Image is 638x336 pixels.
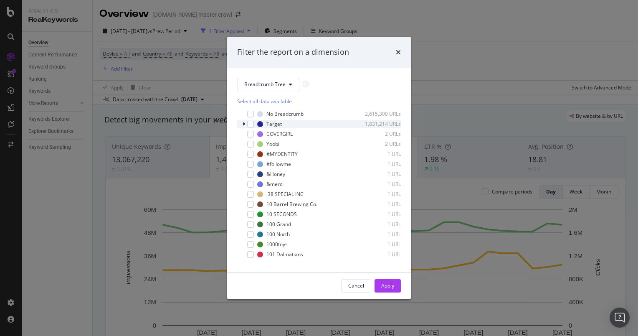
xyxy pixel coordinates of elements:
div: 101 Dalmatians [266,251,303,258]
div: 2,615,309 URLs [360,110,401,117]
div: 2 URLs [360,140,401,148]
div: #followme [266,160,291,168]
div: Filter the report on a dimension [237,47,349,58]
div: 1 URL [360,201,401,208]
div: 1 URL [360,160,401,168]
div: 2 URLs [360,130,401,137]
div: 1 URL [360,241,401,248]
div: 1 URL [360,221,401,228]
div: 1 URL [360,231,401,238]
div: No Breadcrumb [266,110,304,117]
div: 1000toys [266,241,288,248]
div: .38 SPECIAL INC [266,191,304,198]
div: 1,831,214 URLs [360,120,401,127]
div: 1 URL [360,171,401,178]
button: Cancel [341,279,371,293]
div: Select all data available [237,98,401,105]
button: Apply [375,279,401,293]
button: Breadcrumb Tree [237,78,299,91]
div: Open Intercom Messenger [610,308,630,328]
div: COVERGIRL [266,130,293,137]
div: modal [227,37,411,299]
div: 100 Grand [266,221,291,228]
span: Breadcrumb Tree [244,81,286,88]
div: 10 SECONDS [266,211,297,218]
div: &Honey [266,171,285,178]
div: &merci [266,181,284,188]
div: Apply [381,282,394,289]
div: #MYDENTITY [266,150,298,158]
div: 1 URL [360,150,401,158]
div: Cancel [348,282,364,289]
div: 100 North [266,231,290,238]
div: Yoobi [266,140,279,148]
div: times [396,47,401,58]
div: 1 URL [360,181,401,188]
div: 1 URL [360,251,401,258]
div: Target [266,120,282,127]
div: 1 URL [360,191,401,198]
div: 10 Barrel Brewing Co. [266,201,317,208]
div: 1 URL [360,211,401,218]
